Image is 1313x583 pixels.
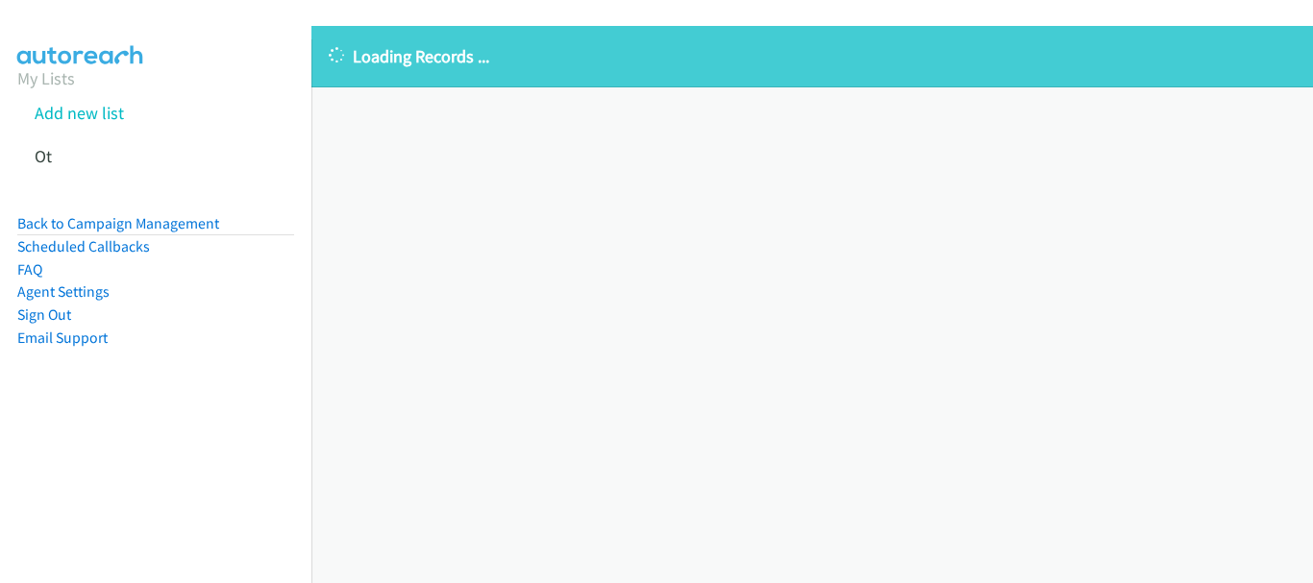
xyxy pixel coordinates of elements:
[329,43,1296,69] p: Loading Records ...
[17,237,150,255] a: Scheduled Callbacks
[17,328,108,347] a: Email Support
[17,305,71,324] a: Sign Out
[17,214,219,232] a: Back to Campaign Management
[35,145,52,167] a: Ot
[35,102,124,124] a: Add new list
[17,260,42,279] a: FAQ
[17,67,75,89] a: My Lists
[17,282,110,301] a: Agent Settings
